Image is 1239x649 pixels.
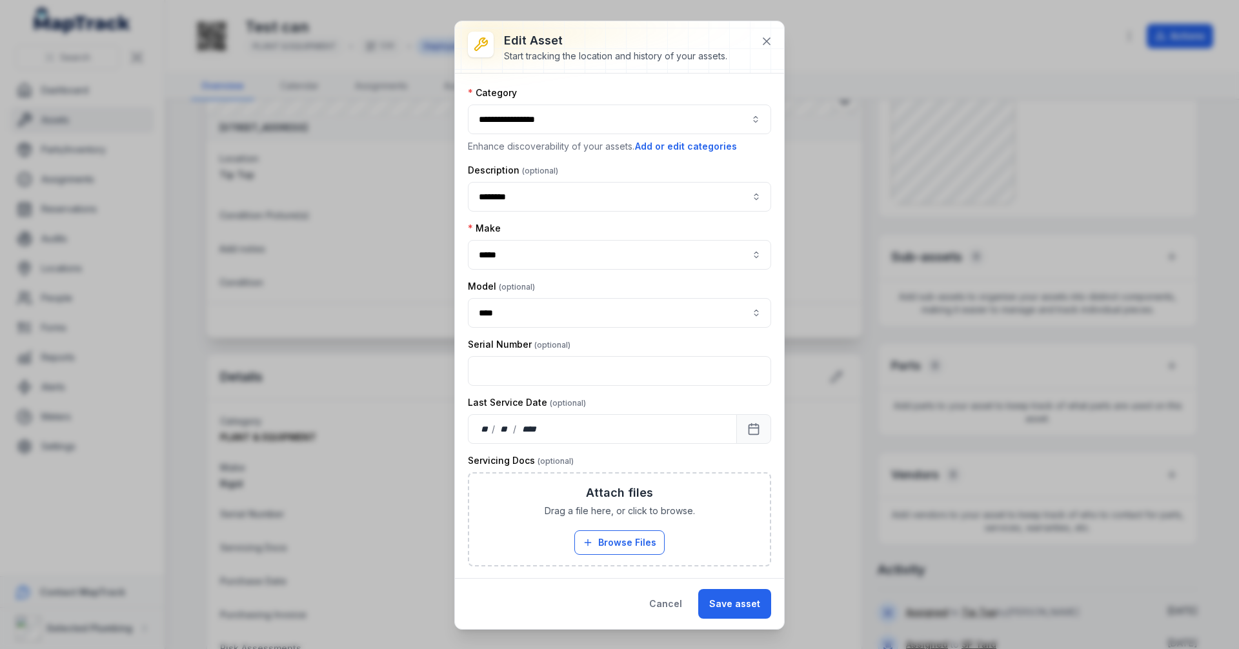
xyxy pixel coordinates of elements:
input: asset-edit:description-label [468,182,771,212]
label: Last Service Date [468,396,586,409]
div: day, [479,423,492,435]
label: Servicing Docs [468,454,574,467]
div: / [492,423,496,435]
input: asset-edit:cf[09246113-4bcc-4687-b44f-db17154807e5]-label [468,240,771,270]
h3: Edit asset [504,32,727,50]
span: Drag a file here, or click to browse. [545,504,695,517]
h3: Attach files [586,484,653,502]
button: Cancel [638,589,693,619]
div: year, [518,423,541,435]
button: Save asset [698,589,771,619]
button: Calendar [736,414,771,444]
p: Enhance discoverability of your assets. [468,139,771,154]
label: Purchase Date [468,577,573,590]
label: Category [468,86,517,99]
input: asset-edit:cf[68832b05-6ea9-43b4-abb7-d68a6a59beaf]-label [468,298,771,328]
label: Serial Number [468,338,570,351]
div: / [513,423,518,435]
label: Model [468,280,535,293]
div: Start tracking the location and history of your assets. [504,50,727,63]
label: Make [468,222,501,235]
label: Description [468,164,558,177]
button: Add or edit categories [634,139,738,154]
button: Browse Files [574,530,665,555]
div: month, [496,423,514,435]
